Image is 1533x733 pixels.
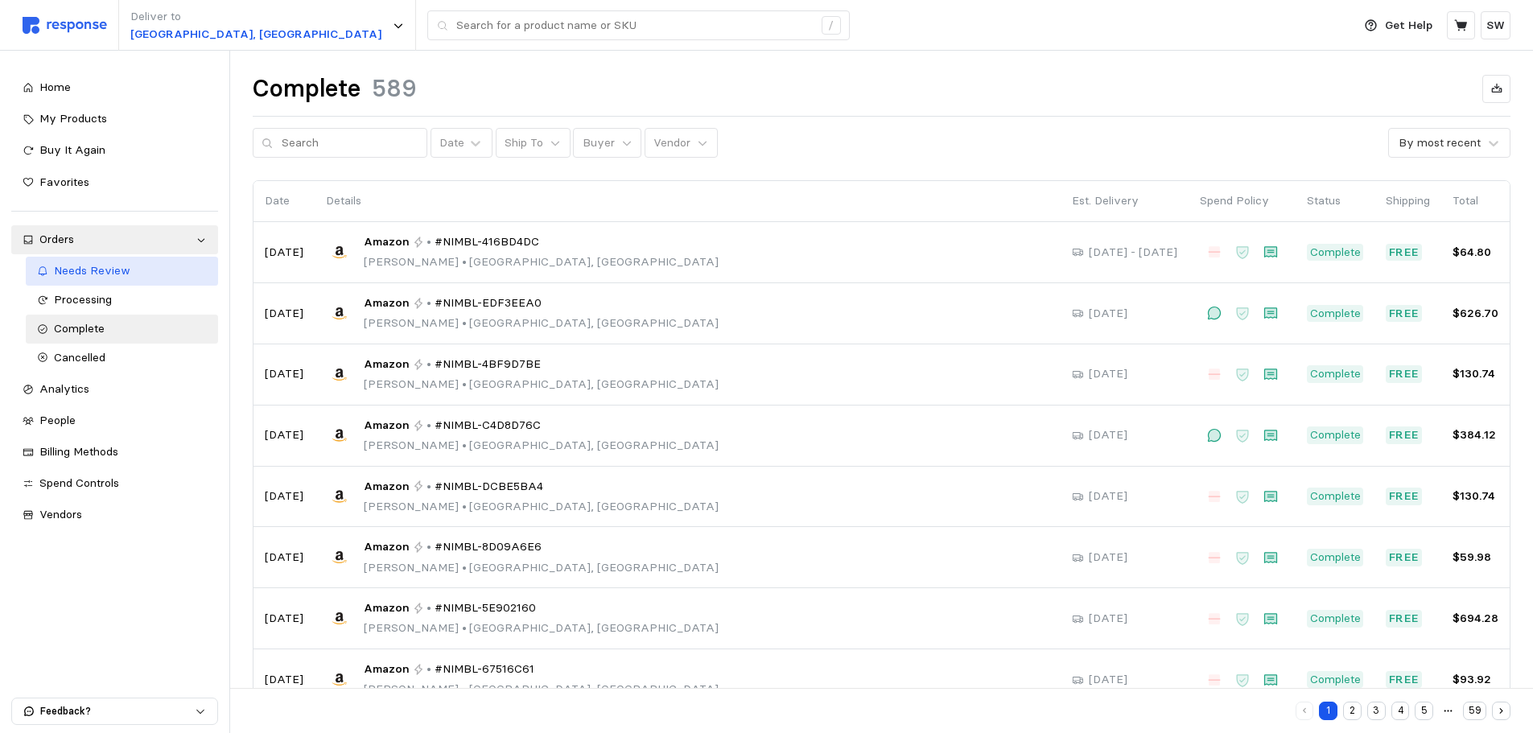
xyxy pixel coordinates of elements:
button: 2 [1343,702,1362,720]
p: Get Help [1385,17,1432,35]
p: [PERSON_NAME] [GEOGRAPHIC_DATA], [GEOGRAPHIC_DATA] [364,681,719,698]
p: $626.70 [1453,305,1498,323]
a: My Products [11,105,218,134]
p: $384.12 [1453,426,1498,444]
p: • [427,538,431,556]
p: [DATE] - [DATE] [1089,244,1177,261]
button: Feedback? [12,698,217,724]
p: $93.92 [1453,671,1498,689]
span: Amazon [364,417,410,434]
button: 1 [1319,702,1337,720]
p: Spend Policy [1200,192,1284,210]
span: #NIMBL-416BD4DC [435,233,539,251]
a: People [11,406,218,435]
span: Home [39,80,71,94]
p: [DATE] [1089,305,1127,323]
span: People [39,413,76,427]
p: Est. Delivery [1072,192,1177,210]
p: [PERSON_NAME] [GEOGRAPHIC_DATA], [GEOGRAPHIC_DATA] [364,498,719,516]
button: 5 [1415,702,1433,720]
div: Orders [39,231,190,249]
span: Buy It Again [39,142,105,157]
span: #NIMBL-5E902160 [435,599,536,617]
p: [DATE] [265,365,303,383]
a: Analytics [11,375,218,404]
img: Amazon [326,239,352,266]
img: Amazon [326,422,352,448]
img: Amazon [326,361,352,388]
p: [DATE] [1089,488,1127,505]
span: Billing Methods [39,444,118,459]
p: • [427,356,431,373]
span: #NIMBL-C4D8D76C [435,417,541,434]
p: [PERSON_NAME] [GEOGRAPHIC_DATA], [GEOGRAPHIC_DATA] [364,376,719,393]
button: Get Help [1355,10,1442,41]
p: Date [265,192,303,210]
p: Complete [1310,549,1361,566]
p: Free [1389,426,1420,444]
p: Free [1389,305,1420,323]
p: [DATE] [265,488,303,505]
img: Amazon [326,666,352,693]
span: #NIMBL-8D09A6E6 [435,538,542,556]
input: Search [282,129,418,158]
p: [DATE] [265,244,303,261]
p: [DATE] [1089,671,1127,689]
p: • [427,599,431,617]
p: Free [1389,244,1420,261]
p: [DATE] [265,549,303,566]
p: $59.98 [1453,549,1498,566]
span: Amazon [364,478,410,496]
p: Deliver to [130,8,381,26]
p: [DATE] [1089,426,1127,444]
span: • [459,438,469,452]
span: Analytics [39,381,89,396]
p: Vendor [653,134,690,152]
p: [DATE] [265,426,303,444]
span: #NIMBL-EDF3EEA0 [435,294,542,312]
span: • [459,682,469,696]
img: Amazon [326,483,352,509]
span: • [459,560,469,574]
span: Amazon [364,538,410,556]
p: • [427,294,431,312]
p: Free [1389,365,1420,383]
span: Spend Controls [39,476,119,490]
div: / [822,16,841,35]
p: [DATE] [1089,365,1127,383]
a: Complete [26,315,218,344]
p: Free [1389,549,1420,566]
span: My Products [39,111,107,126]
a: Billing Methods [11,438,218,467]
p: Free [1389,488,1420,505]
span: Amazon [364,233,410,251]
span: Amazon [364,294,410,312]
p: [PERSON_NAME] [GEOGRAPHIC_DATA], [GEOGRAPHIC_DATA] [364,437,719,455]
span: #NIMBL-4BF9D7BE [435,356,541,373]
p: Free [1389,671,1420,689]
p: Complete [1310,488,1361,505]
a: Favorites [11,168,218,197]
img: svg%3e [23,17,107,34]
span: Amazon [364,599,410,617]
p: [PERSON_NAME] [GEOGRAPHIC_DATA], [GEOGRAPHIC_DATA] [364,559,719,577]
button: 59 [1463,702,1486,720]
a: Orders [11,225,218,254]
input: Search for a product name or SKU [456,11,813,40]
a: Buy It Again [11,136,218,165]
span: Complete [54,321,105,336]
p: Buyer [583,134,615,152]
p: • [427,478,431,496]
span: • [459,499,469,513]
a: Spend Controls [11,469,218,498]
p: [DATE] [1089,549,1127,566]
p: SW [1486,17,1505,35]
span: #NIMBL-67516C61 [435,661,534,678]
span: • [459,377,469,391]
p: Complete [1310,610,1361,628]
p: Total [1453,192,1498,210]
p: Feedback? [40,704,195,719]
span: Cancelled [54,350,105,364]
p: Details [326,192,1049,210]
span: Processing [54,292,112,307]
